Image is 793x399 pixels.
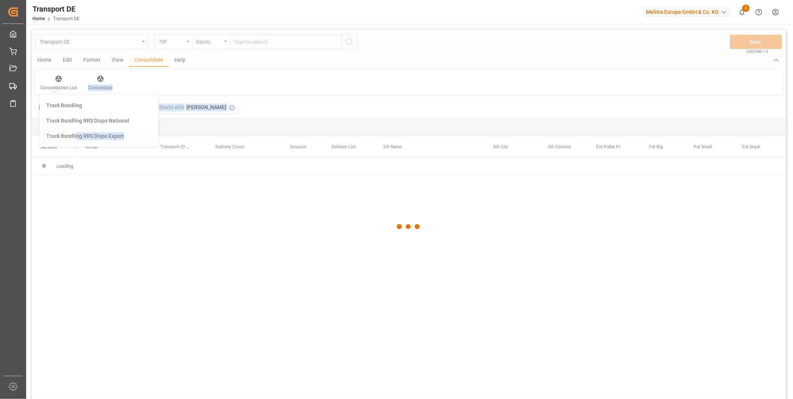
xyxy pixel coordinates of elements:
[742,4,750,12] span: 2
[643,7,731,18] div: Melitta Europa GmbH & Co. KG
[32,16,45,21] a: Home
[32,3,80,15] div: Transport DE
[643,5,734,19] button: Melitta Europa GmbH & Co. KG
[750,4,767,21] button: Help Center
[734,4,750,21] button: show 2 new notifications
